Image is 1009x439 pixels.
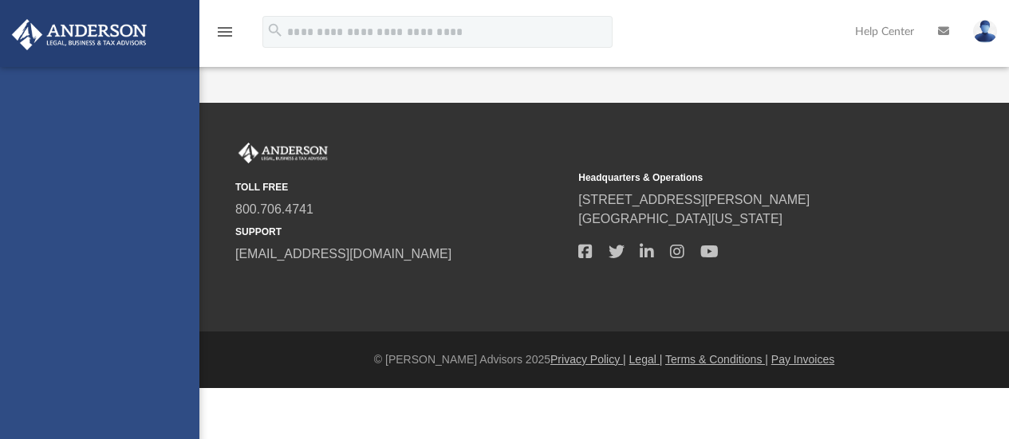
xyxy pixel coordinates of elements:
small: Headquarters & Operations [578,171,910,185]
small: SUPPORT [235,225,567,239]
a: Privacy Policy | [550,353,626,366]
a: menu [215,30,235,41]
i: search [266,22,284,39]
a: [GEOGRAPHIC_DATA][US_STATE] [578,212,782,225]
img: Anderson Advisors Platinum Portal [235,143,331,163]
a: [EMAIL_ADDRESS][DOMAIN_NAME] [235,247,451,261]
i: menu [215,22,235,41]
a: Legal | [629,353,663,366]
img: Anderson Advisors Platinum Portal [7,19,152,50]
div: © [PERSON_NAME] Advisors 2025 [199,351,1009,368]
a: [STREET_ADDRESS][PERSON_NAME] [578,193,810,206]
img: User Pic [973,20,997,43]
a: Terms & Conditions | [665,353,768,366]
a: 800.706.4741 [235,202,313,216]
small: TOLL FREE [235,180,567,194]
a: Pay Invoices [771,353,834,366]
